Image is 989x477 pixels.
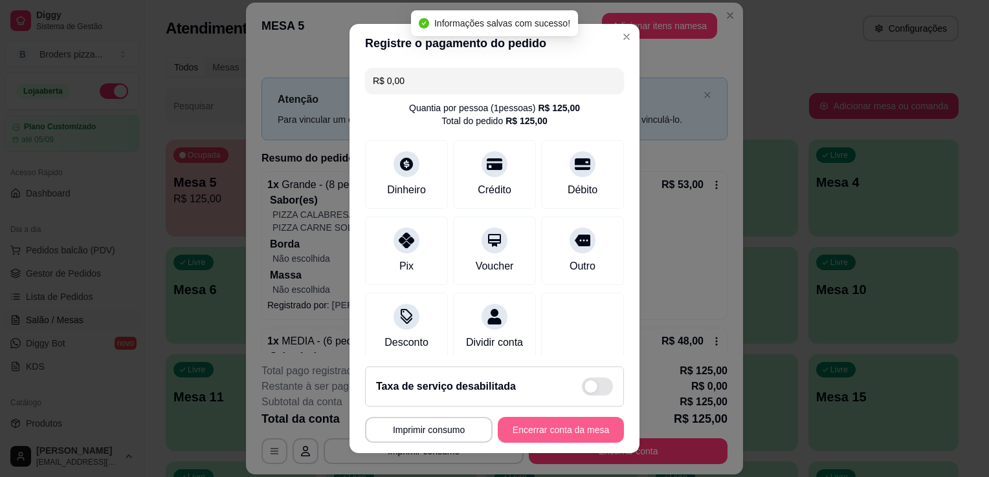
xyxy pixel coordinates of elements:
span: check-circle [419,18,429,28]
div: Débito [568,182,597,198]
div: Dividir conta [466,335,523,350]
div: Quantia por pessoa ( 1 pessoas) [409,101,580,114]
div: Pix [399,259,414,274]
div: Dinheiro [387,182,426,198]
button: Encerrar conta da mesa [498,417,624,443]
div: Desconto [384,335,428,350]
div: Voucher [476,259,514,274]
div: Outro [570,259,595,274]
button: Close [616,26,637,47]
input: Ex.: hambúrguer de cordeiro [373,68,616,94]
header: Registre o pagamento do pedido [350,24,639,63]
button: Imprimir consumo [365,417,493,443]
div: Crédito [478,182,511,198]
div: Total do pedido [441,114,548,127]
span: Informações salvas com sucesso! [434,18,570,28]
h2: Taxa de serviço desabilitada [376,379,516,394]
div: R$ 125,00 [538,101,580,114]
div: R$ 125,00 [506,114,548,127]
